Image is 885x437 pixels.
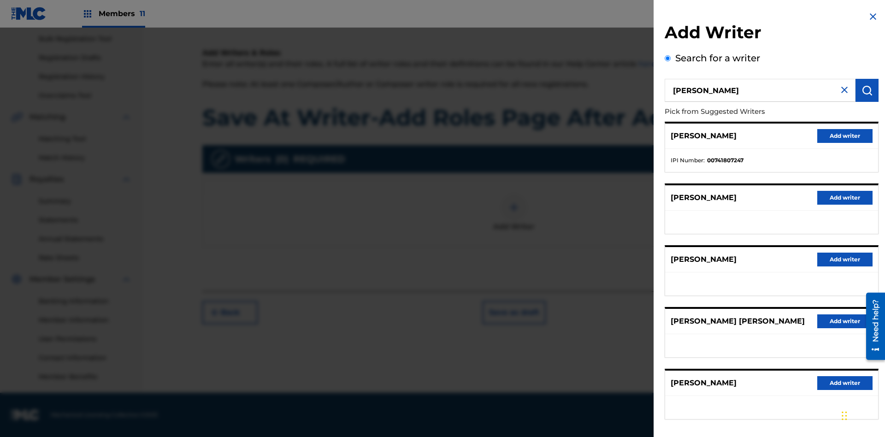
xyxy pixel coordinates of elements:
span: Members [99,8,145,19]
iframe: Resource Center [859,289,885,365]
p: Pick from Suggested Writers [665,102,826,122]
button: Add writer [817,129,873,143]
img: MLC Logo [11,7,47,20]
h2: Add Writer [665,22,879,46]
p: [PERSON_NAME] [671,192,737,203]
p: [PERSON_NAME] [671,378,737,389]
strong: 00741807247 [707,156,743,165]
span: IPI Number : [671,156,705,165]
iframe: Chat Widget [839,393,885,437]
button: Add writer [817,253,873,266]
p: [PERSON_NAME] [671,130,737,142]
span: 11 [140,9,145,18]
label: Search for a writer [675,53,760,64]
input: Search writer's name or IPI Number [665,79,855,102]
button: Add writer [817,376,873,390]
button: Add writer [817,314,873,328]
p: [PERSON_NAME] [PERSON_NAME] [671,316,805,327]
div: Drag [842,402,847,430]
button: Add writer [817,191,873,205]
img: Search Works [861,85,873,96]
p: [PERSON_NAME] [671,254,737,265]
img: close [839,84,850,95]
img: Top Rightsholders [82,8,93,19]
